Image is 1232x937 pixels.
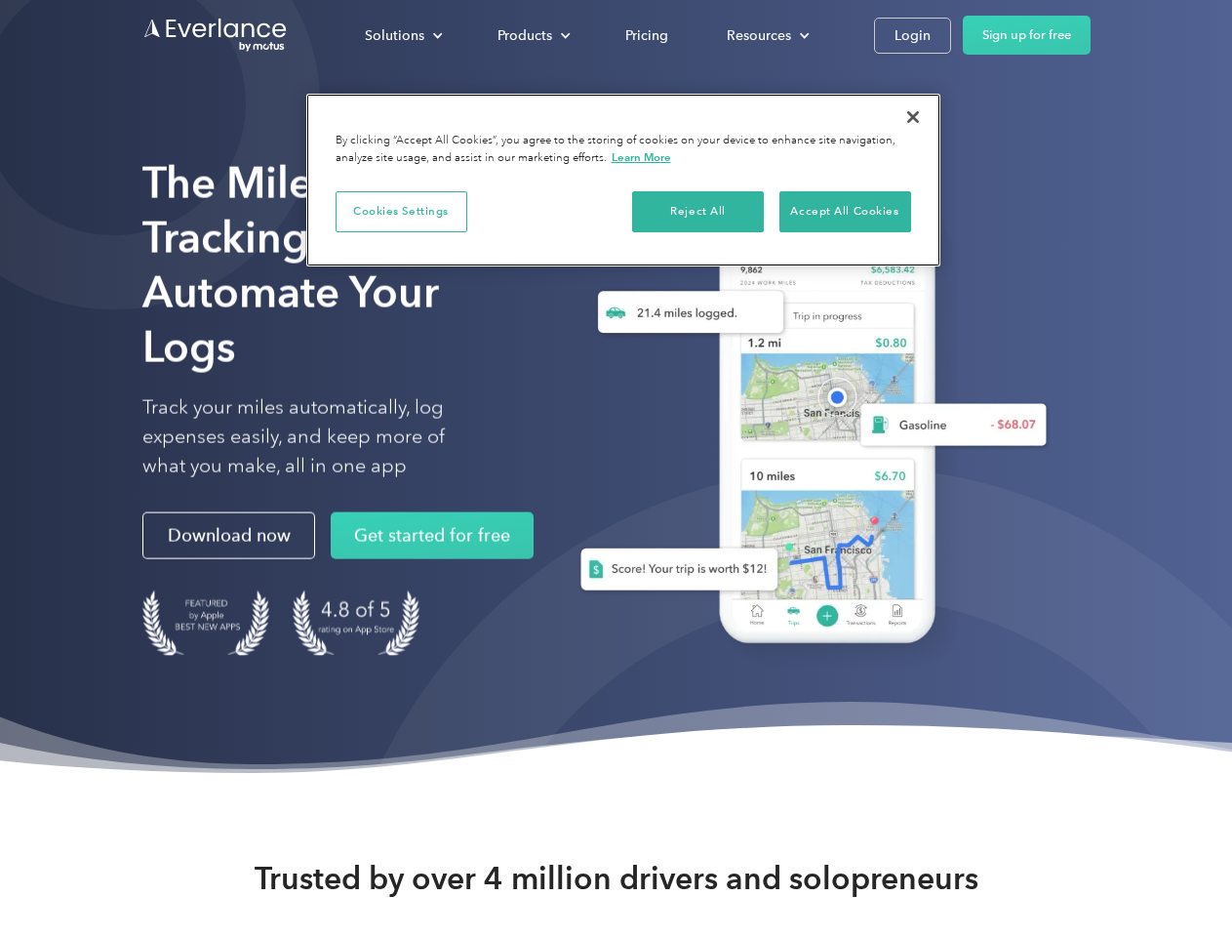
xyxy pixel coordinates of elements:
div: Solutions [365,23,424,48]
strong: Trusted by over 4 million drivers and solopreneurs [255,859,978,898]
div: Login [894,23,931,48]
div: By clicking “Accept All Cookies”, you agree to the storing of cookies on your device to enhance s... [336,133,911,167]
div: Solutions [345,19,458,53]
div: Products [478,19,586,53]
div: Privacy [306,94,940,266]
img: Everlance, mileage tracker app, expense tracking app [549,185,1062,672]
button: Cookies Settings [336,191,467,232]
div: Pricing [625,23,668,48]
div: Cookie banner [306,94,940,266]
div: Resources [707,19,825,53]
button: Reject All [632,191,764,232]
button: Close [892,96,934,139]
img: Badge for Featured by Apple Best New Apps [142,591,269,656]
p: Track your miles automatically, log expenses easily, and keep more of what you make, all in one app [142,393,491,481]
button: Accept All Cookies [779,191,911,232]
a: Download now [142,512,315,559]
a: More information about your privacy, opens in a new tab [612,150,671,164]
a: Login [874,18,951,54]
a: Pricing [606,19,688,53]
img: 4.9 out of 5 stars on the app store [293,591,419,656]
a: Sign up for free [963,16,1091,55]
a: Get started for free [331,512,534,559]
div: Resources [727,23,791,48]
div: Products [497,23,552,48]
a: Go to homepage [142,17,289,54]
